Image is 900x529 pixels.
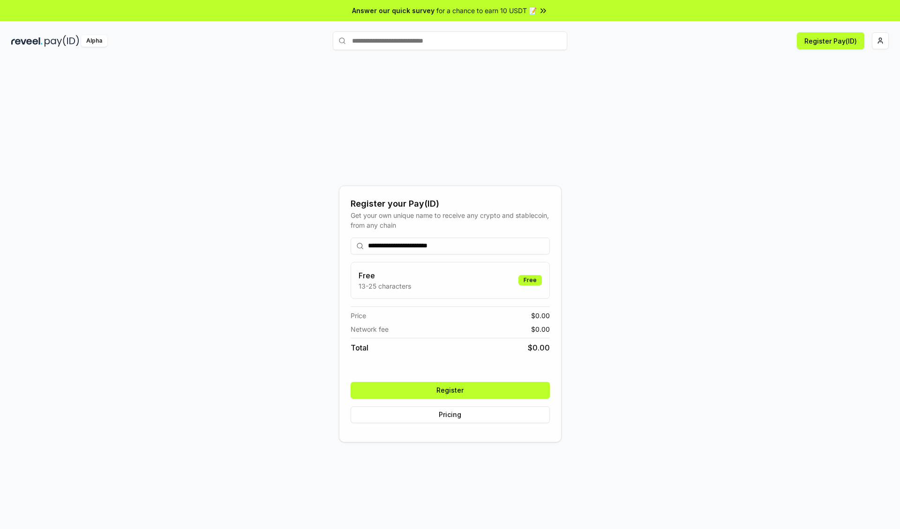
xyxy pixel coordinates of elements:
[351,342,368,353] span: Total
[797,32,864,49] button: Register Pay(ID)
[531,311,550,320] span: $ 0.00
[351,382,550,399] button: Register
[352,6,435,15] span: Answer our quick survey
[528,342,550,353] span: $ 0.00
[359,270,411,281] h3: Free
[518,275,542,285] div: Free
[351,197,550,210] div: Register your Pay(ID)
[531,324,550,334] span: $ 0.00
[11,35,43,47] img: reveel_dark
[359,281,411,291] p: 13-25 characters
[45,35,79,47] img: pay_id
[436,6,537,15] span: for a chance to earn 10 USDT 📝
[351,210,550,230] div: Get your own unique name to receive any crypto and stablecoin, from any chain
[81,35,107,47] div: Alpha
[351,324,389,334] span: Network fee
[351,406,550,423] button: Pricing
[351,311,366,320] span: Price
